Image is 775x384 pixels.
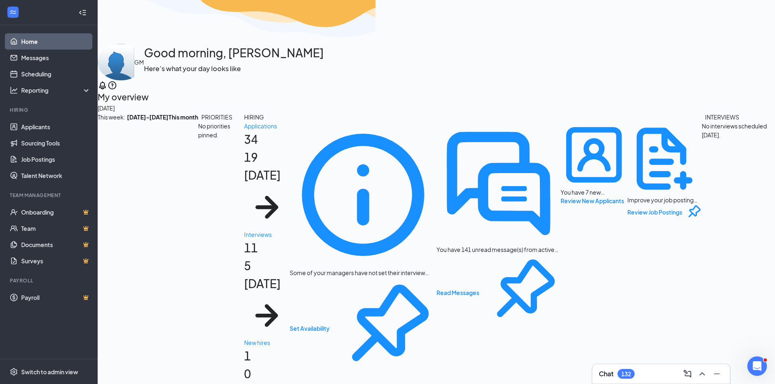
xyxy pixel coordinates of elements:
svg: Pin [685,204,702,220]
a: Scheduling [21,66,91,82]
div: Interviews [244,230,290,239]
a: Messages [21,50,91,66]
svg: Settings [10,368,18,376]
a: Home [21,33,91,50]
div: GM [134,58,144,67]
a: SurveysCrown [21,253,91,269]
div: Team Management [10,192,89,199]
svg: Pin [333,277,437,381]
h3: Here’s what your day looks like [144,63,324,74]
svg: ArrowRight [244,293,290,338]
a: PayrollCrown [21,289,91,306]
div: Some of your managers have not set their interview availability yet [290,121,437,380]
div: No priorities pinned. [198,121,244,139]
div: Some of your managers have not set their interview availability yet [290,269,437,277]
svg: Collapse [79,9,87,17]
div: [DATE] [98,104,775,113]
div: Reporting [21,86,91,94]
svg: ComposeMessage [683,369,692,379]
a: Applications3419 [DATE]ArrowRight [244,121,290,230]
a: DocumentsCrown [21,236,91,253]
h2: My overview [98,90,775,104]
iframe: Intercom live chat [747,356,767,376]
button: Read Messages [437,288,479,297]
h1: 34 [244,130,290,230]
div: You have 141 unread message(s) from active applicants [437,121,561,332]
div: You have 7 new applicants [561,188,627,196]
svg: Notifications [98,80,107,90]
a: Applicants [21,119,91,135]
button: Minimize [710,367,723,380]
div: INTERVIEWS [705,113,739,121]
svg: Analysis [10,86,18,94]
h1: 11 [244,239,290,338]
h3: Chat [599,369,613,378]
svg: QuestionInfo [107,80,117,90]
div: Improve your job posting visibility [627,196,702,204]
svg: DoubleChatActive [437,121,561,245]
div: You have 141 unread message(s) from active applicants [437,245,561,254]
div: This week : [98,113,168,121]
div: Payroll [10,277,89,284]
svg: WorkstreamLogo [9,8,17,16]
svg: DocumentAdd [627,121,702,196]
a: OnboardingCrown [21,204,91,220]
b: [DATE] - [DATE] [127,113,168,121]
h1: Good morning, [PERSON_NAME] [144,44,324,62]
div: You have 7 new applicants [561,121,627,205]
b: This month [168,113,198,121]
div: Switch to admin view [21,368,78,376]
div: New hires [244,338,290,347]
button: ChevronUp [696,367,709,380]
a: Sourcing Tools [21,135,91,151]
button: Review Job Postings [627,208,682,217]
svg: Minimize [712,369,722,379]
div: No interviews scheduled [DATE]. [702,121,775,139]
div: Applications [244,121,290,130]
div: HIRING [244,113,264,121]
svg: UserEntity [561,121,627,188]
a: Talent Network [21,167,91,184]
button: Set Availability [290,324,330,333]
div: 132 [621,371,631,377]
a: Interviews115 [DATE]ArrowRight [244,230,290,338]
svg: ArrowRight [244,184,290,230]
img: Missy Grafe [98,44,134,80]
a: TeamCrown [21,220,91,236]
svg: ChevronUp [697,369,707,379]
div: Hiring [10,106,89,113]
button: Review New Applicants [561,196,624,205]
div: 5 [DATE] [244,257,290,293]
div: Improve your job posting visibility [627,121,702,220]
div: PRIORITIES [201,113,232,121]
div: 19 [DATE] [244,148,290,184]
a: Job Postings [21,151,91,167]
svg: Info [290,121,437,269]
button: ComposeMessage [681,367,694,380]
svg: Pin [482,254,561,332]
